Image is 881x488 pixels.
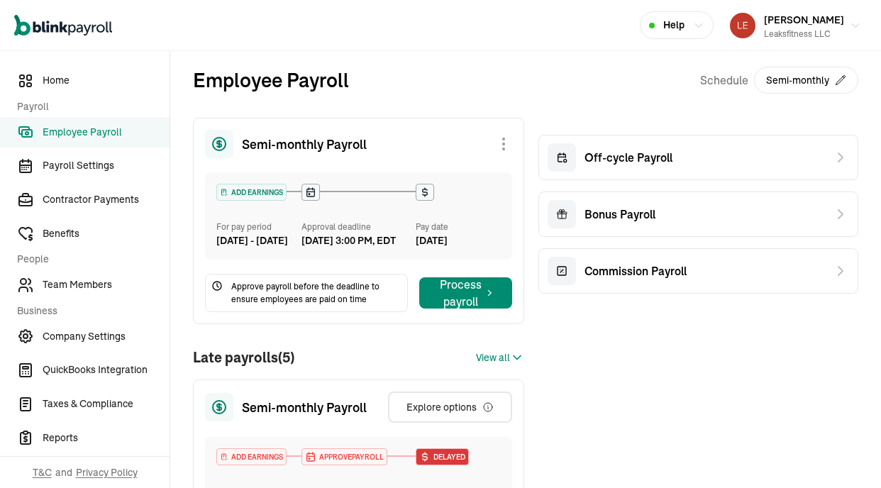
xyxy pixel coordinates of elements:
div: For pay period [216,221,301,233]
button: Help [640,11,714,39]
button: [PERSON_NAME]Leaksfitness LLC [724,8,867,43]
span: Team Members [43,277,170,292]
span: Payroll Settings [43,158,170,173]
span: Employee Payroll [43,125,170,140]
span: Contractor Payments [43,192,170,207]
div: Schedule [700,65,858,95]
span: QuickBooks Integration [43,362,170,377]
div: Process payroll [436,276,495,310]
nav: Global [14,5,112,46]
button: Process payroll [419,277,512,309]
span: Semi-monthly Payroll [242,398,367,417]
span: People [17,252,161,267]
span: Privacy Policy [76,465,138,479]
span: Business [17,304,161,318]
span: Home [43,73,170,88]
div: [DATE] [416,233,501,248]
h1: Late payrolls (5) [193,347,294,368]
span: Semi-monthly Payroll [242,135,367,154]
button: View all [476,349,524,366]
button: Explore options [388,392,512,423]
span: APPROVE PAYROLL [316,452,384,462]
span: Help [663,18,685,33]
div: ADD EARNINGS [217,184,286,200]
span: Payroll [17,99,161,114]
span: Reports [43,431,170,445]
div: ADD EARNINGS [217,449,286,465]
div: Leaksfitness LLC [764,28,844,40]
span: Taxes & Compliance [43,396,170,411]
span: Benefits [43,226,170,241]
h2: Employee Payroll [193,65,349,95]
span: Commission Payroll [584,262,687,279]
span: [PERSON_NAME] [764,13,844,26]
iframe: Chat Widget [810,420,881,488]
div: Pay date [416,221,501,233]
div: Approval deadline [301,221,409,233]
div: [DATE] 3:00 PM, EDT [301,233,396,248]
div: [DATE] - [DATE] [216,233,301,248]
span: Delayed [431,452,465,462]
div: Explore options [406,400,494,414]
span: Approve payroll before the deadline to ensure employees are paid on time [231,280,401,306]
span: Off-cycle Payroll [584,149,672,166]
span: View all [476,350,510,365]
span: Company Settings [43,329,170,344]
span: Bonus Payroll [584,206,655,223]
button: Semi-monthly [754,67,858,94]
span: T&C [33,465,52,479]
